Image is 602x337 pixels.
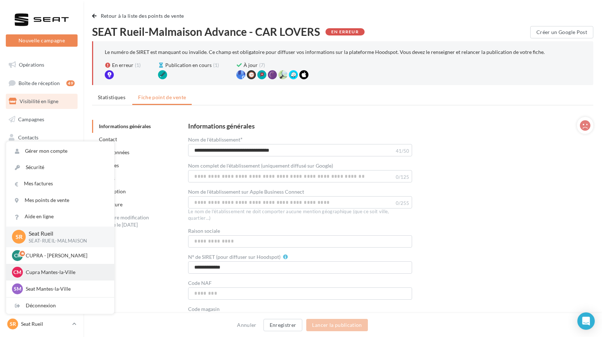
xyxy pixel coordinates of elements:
[19,62,44,68] span: Opérations
[29,229,103,238] p: Seat Rueil
[98,94,125,100] span: Statistiques
[29,238,103,244] p: SEAT-RUEIL-MALMAISON
[4,148,79,163] a: Médiathèque
[10,320,16,328] span: SR
[4,57,79,72] a: Opérations
[188,123,255,129] div: Informations générales
[263,319,303,331] button: Enregistrer
[16,233,22,241] span: SR
[6,176,114,192] a: Mes factures
[4,94,79,109] a: Visibilité en ligne
[188,254,281,260] label: N° de SIRET (pour diffuser sur Hoodspot)
[4,184,79,205] a: PLV et print personnalisable
[26,252,105,259] p: CUPRA - [PERSON_NAME]
[188,163,333,168] label: Nom complet de l'établissement (uniquement diffusé sur Google)
[92,12,187,20] button: Retour à la liste des points de vente
[26,269,105,276] p: Cupra Mantes-la-Ville
[6,34,78,47] button: Nouvelle campagne
[6,192,114,208] a: Mes points de vente
[66,80,75,86] div: 49
[6,317,78,331] a: SR Seat Rueil
[396,175,409,180] label: 0/125
[213,62,219,69] span: (1)
[325,28,365,35] div: En erreur
[20,98,58,104] span: Visibilité en ligne
[6,143,114,159] a: Gérer mon compte
[92,26,320,37] span: SEAT Rueil-Malmaison Advance - CAR LOVERS
[135,62,141,69] span: (1)
[188,281,212,286] label: Code NAF
[18,116,44,122] span: Campagnes
[259,62,265,69] span: (7)
[18,80,60,86] span: Boîte de réception
[530,26,593,38] button: Créer un Google Post
[4,130,79,145] a: Contacts
[6,159,114,176] a: Sécurité
[6,298,114,314] div: Déconnexion
[306,319,368,331] button: Lancer la publication
[21,320,69,328] p: Seat Rueil
[92,211,157,239] div: Dernière modification publiée le [DATE] 14:09
[188,307,220,312] label: Code magasin
[188,136,242,142] label: Nom de l'établissement
[13,269,21,276] span: CM
[14,252,21,259] span: CR
[105,49,545,55] p: Le numéro de SIRET est manquant ou invalide. Ce champ est obligatoire pour diffuser vos informati...
[165,62,212,69] span: Publication en cours
[112,62,133,69] span: En erreur
[577,312,595,330] div: Open Intercom Messenger
[4,166,79,181] a: Calendrier
[101,13,184,19] span: Retour à la liste des points de vente
[188,189,304,194] label: Nom de l'établissement sur Apple Business Connect
[244,62,258,69] span: À jour
[188,228,220,233] label: Raison sociale
[4,75,79,91] a: Boîte de réception49
[99,123,151,129] a: Informations générales
[396,149,409,153] label: 41/50
[6,208,114,225] a: Aide en ligne
[14,285,21,292] span: SM
[188,208,412,222] div: Le nom de l'établissement ne doit comporter aucune mention géographique (que ce soit ville, quart...
[4,208,79,229] a: Campagnes DataOnDemand
[18,134,38,140] span: Contacts
[4,112,79,127] a: Campagnes
[26,285,105,292] p: Seat Mantes-la-Ville
[234,321,259,329] button: Annuler
[396,201,409,206] label: 0/255
[99,136,117,142] a: Contact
